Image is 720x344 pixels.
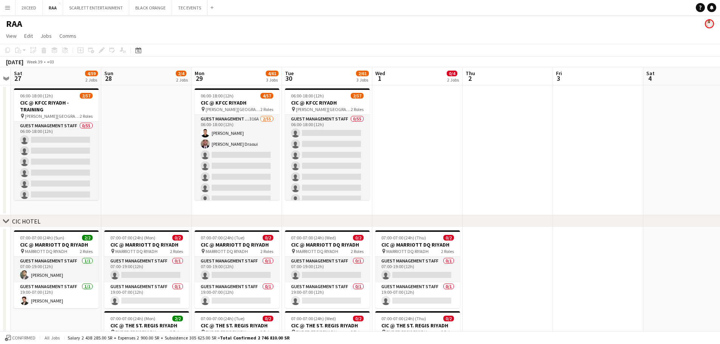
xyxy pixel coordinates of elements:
app-card-role: Guest Management Staff0/107:00-19:00 (12h) [375,257,460,282]
app-card-role: Guest Management Staff0/107:00-19:00 (12h) [285,257,370,282]
h1: RAA [6,18,22,29]
h3: CIC @ MARRIOTT DQ RIYADH [285,241,370,248]
span: Sat [14,70,22,77]
h3: CIC @ MARRIOTT DQ RIYADH [104,241,189,248]
span: Edit [24,32,33,39]
span: 07:00-07:00 (24h) (Wed) [291,316,336,321]
span: 0/2 [353,235,364,241]
span: 2/2 [172,316,183,321]
div: [DATE] [6,58,23,66]
app-card-role: Guest Management Staff0/119:00-07:00 (12h) [104,282,189,308]
span: Jobs [40,32,52,39]
h3: CIC @ KFCC RIYADH - TRAINING [14,99,99,113]
span: 28 [103,74,113,83]
span: View [6,32,17,39]
span: 27 [13,74,22,83]
a: Jobs [37,31,55,41]
span: 06:00-18:00 (12h) [201,93,234,99]
span: Wed [375,70,385,77]
app-card-role: Guest Management Staff1/107:00-19:00 (12h)[PERSON_NAME] [14,257,99,282]
span: 0/2 [172,235,183,241]
span: MARRIOTT DQ RIYADH [206,248,248,254]
h3: CIC @ KFCC RIYADH [285,99,370,106]
span: 2 Roles [351,329,364,335]
span: 2 Roles [260,248,273,254]
div: 06:00-18:00 (12h)2/57CIC @ KFCC RIYADH [PERSON_NAME][GEOGRAPHIC_DATA]2 RolesGuest Management Staf... [285,88,370,200]
span: Comms [59,32,76,39]
span: THE ST. REGIS RIYADH [296,329,337,335]
span: Week 39 [25,59,44,65]
span: 2 Roles [170,329,183,335]
span: 2 Roles [351,248,364,254]
a: Comms [56,31,79,41]
span: 0/2 [353,316,364,321]
span: 07:00-07:00 (24h) (Tue) [201,316,245,321]
button: 2XCEED [15,0,43,15]
span: MARRIOTT DQ RIYADH [25,248,67,254]
span: Sat [646,70,655,77]
div: Salary 2 438 285.00 SR + Expenses 2 900.00 SR + Subsistence 305 625.00 SR = [68,335,290,341]
app-job-card: 07:00-07:00 (24h) (Thu)0/2CIC @ MARRIOTT DQ RIYADH MARRIOTT DQ RIYADH2 RolesGuest Management Staf... [375,230,460,308]
span: 0/2 [263,235,273,241]
span: 4/61 [266,71,279,76]
h3: CIC @ THE ST. REGIS RIYADH [195,322,279,329]
h3: CIC @ THE ST. REGIS RIYADH [104,322,189,329]
span: 2 Roles [351,106,364,112]
app-job-card: 07:00-07:00 (24h) (Wed)0/2CIC @ MARRIOTT DQ RIYADH MARRIOTT DQ RIYADH2 RolesGuest Management Staf... [285,230,370,308]
span: MARRIOTT DQ RIYADH [115,248,158,254]
app-job-card: 07:00-07:00 (24h) (Mon)0/2CIC @ MARRIOTT DQ RIYADH MARRIOTT DQ RIYADH2 RolesGuest Management Staf... [104,230,189,308]
div: +03 [47,59,54,65]
span: 2/57 [80,93,93,99]
button: RAA [43,0,63,15]
span: THE ST. REGIS RIYADH [206,329,246,335]
div: 2 Jobs [85,77,98,83]
span: [PERSON_NAME][GEOGRAPHIC_DATA] [206,106,260,112]
h3: CIC @ THE ST. REGIS RIYADH [375,322,460,329]
span: 2 Roles [80,113,93,119]
span: 2 [465,74,475,83]
h3: CIC @ MARRIOTT DQ RIYADH [14,241,99,248]
h3: CIC @ KFCC RIYADH [195,99,279,106]
span: Tue [285,70,294,77]
span: 07:00-07:00 (24h) (Mon) [110,316,155,321]
span: Mon [195,70,204,77]
a: Edit [21,31,36,41]
app-card-role: Guest Management Staff1/119:00-07:00 (12h)[PERSON_NAME] [14,282,99,308]
button: TEC EVENTS [172,0,207,15]
span: Thu [466,70,475,77]
span: 07:00-07:00 (24h) (Thu) [381,235,426,241]
span: 2 Roles [260,329,273,335]
app-job-card: 06:00-18:00 (12h)4/57CIC @ KFCC RIYADH [PERSON_NAME][GEOGRAPHIC_DATA]2 RolesGuest Management Staf... [195,88,279,200]
span: [PERSON_NAME][GEOGRAPHIC_DATA] [296,106,351,112]
span: 4/57 [260,93,273,99]
span: 29 [194,74,204,83]
app-job-card: 06:00-18:00 (12h)2/57CIC @ KFCC RIYADH - TRAINING [PERSON_NAME][GEOGRAPHIC_DATA]2 RolesGuest Mana... [14,88,99,200]
span: 06:00-18:00 (12h) [291,93,324,99]
div: 2 Jobs [447,77,459,83]
span: 2 Roles [441,248,454,254]
span: THE ST. REGIS RIYADH [386,329,427,335]
span: Sun [104,70,113,77]
h3: CIC @ THE ST. REGIS RIYADH [285,322,370,329]
span: 2 Roles [260,106,273,112]
span: 0/4 [447,71,457,76]
div: 3 Jobs [356,77,369,83]
div: 2 Jobs [176,77,188,83]
app-job-card: 07:00-07:00 (24h) (Sun)2/2CIC @ MARRIOTT DQ RIYADH MARRIOTT DQ RIYADH2 RolesGuest Management Staf... [14,230,99,308]
app-user-avatar: Obada Ghali [705,19,714,28]
button: Confirmed [4,334,37,342]
app-card-role: Guest Management Staff0/119:00-07:00 (12h) [285,282,370,308]
h3: CIC @ MARRIOTT DQ RIYADH [375,241,460,248]
span: 2/4 [176,71,186,76]
div: CIC HOTEL [12,218,40,225]
div: 3 Jobs [266,77,278,83]
span: [PERSON_NAME][GEOGRAPHIC_DATA] [25,113,80,119]
app-job-card: 07:00-07:00 (24h) (Tue)0/2CIC @ MARRIOTT DQ RIYADH MARRIOTT DQ RIYADH2 RolesGuest Management Staf... [195,230,279,308]
span: Confirmed [12,335,36,341]
span: 3 [555,74,562,83]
